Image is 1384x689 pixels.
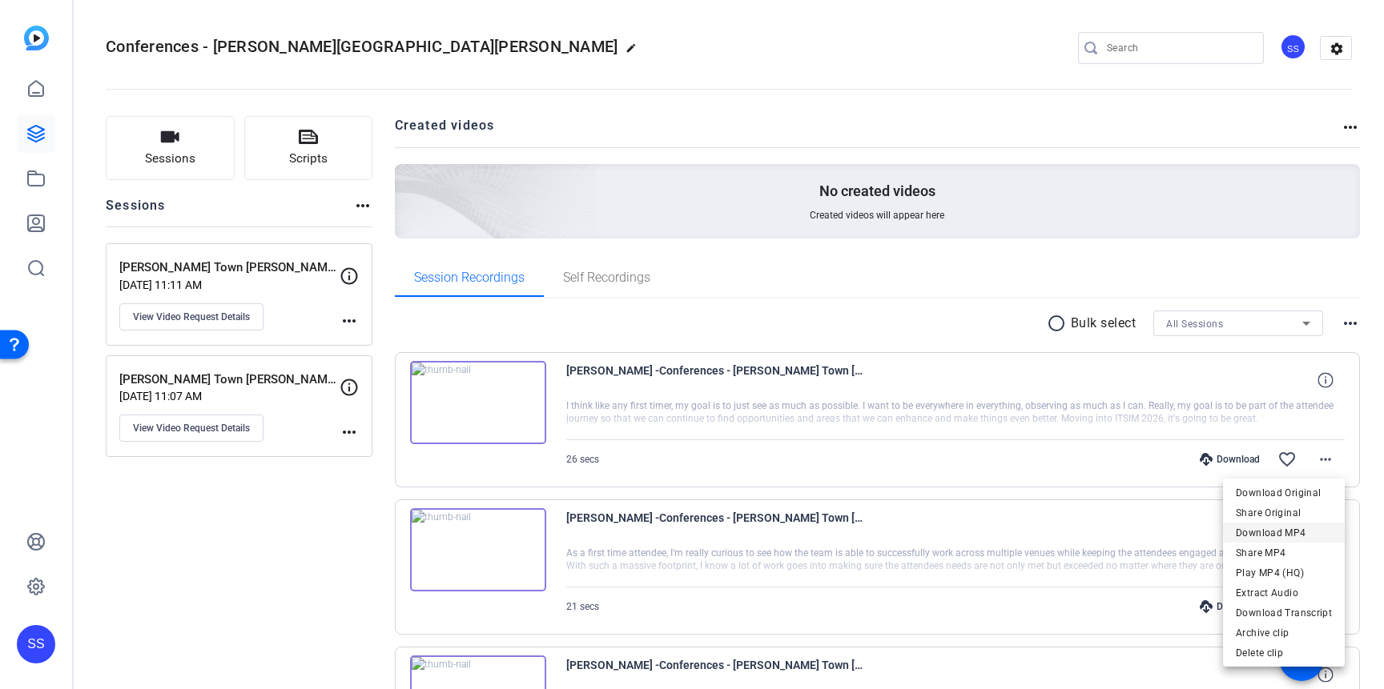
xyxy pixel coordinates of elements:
[1236,543,1332,563] span: Share MP4
[1236,623,1332,643] span: Archive clip
[1236,523,1332,543] span: Download MP4
[1236,503,1332,523] span: Share Original
[1236,583,1332,603] span: Extract Audio
[1236,643,1332,663] span: Delete clip
[1236,603,1332,623] span: Download Transcript
[1236,483,1332,503] span: Download Original
[1236,563,1332,583] span: Play MP4 (HQ)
